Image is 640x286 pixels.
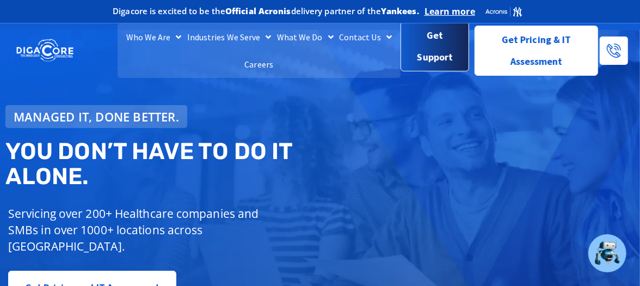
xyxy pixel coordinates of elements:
[483,29,589,72] span: Get Pricing & IT Assessment
[5,105,187,128] a: Managed IT, done better.
[401,21,469,71] a: Get Support
[16,38,73,63] img: DigaCore Technology Consulting
[475,26,598,76] a: Get Pricing & IT Assessment
[113,7,419,15] h2: Digacore is excited to be the delivery partner of the
[5,139,327,189] h2: You don’t have to do IT alone.
[336,23,395,51] a: Contact Us
[485,6,522,17] img: Acronis
[8,205,269,254] p: Servicing over 200+ Healthcare companies and SMBs in over 1000+ locations across [GEOGRAPHIC_DATA].
[14,111,179,123] span: Managed IT, done better.
[225,5,291,16] b: Official Acronis
[242,51,276,78] a: Careers
[410,25,460,68] span: Get Support
[118,23,401,78] nav: Menu
[274,23,336,51] a: What We Do
[184,23,274,51] a: Industries We Serve
[124,23,184,51] a: Who We Are
[424,6,475,17] a: Learn more
[381,5,419,16] b: Yankees.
